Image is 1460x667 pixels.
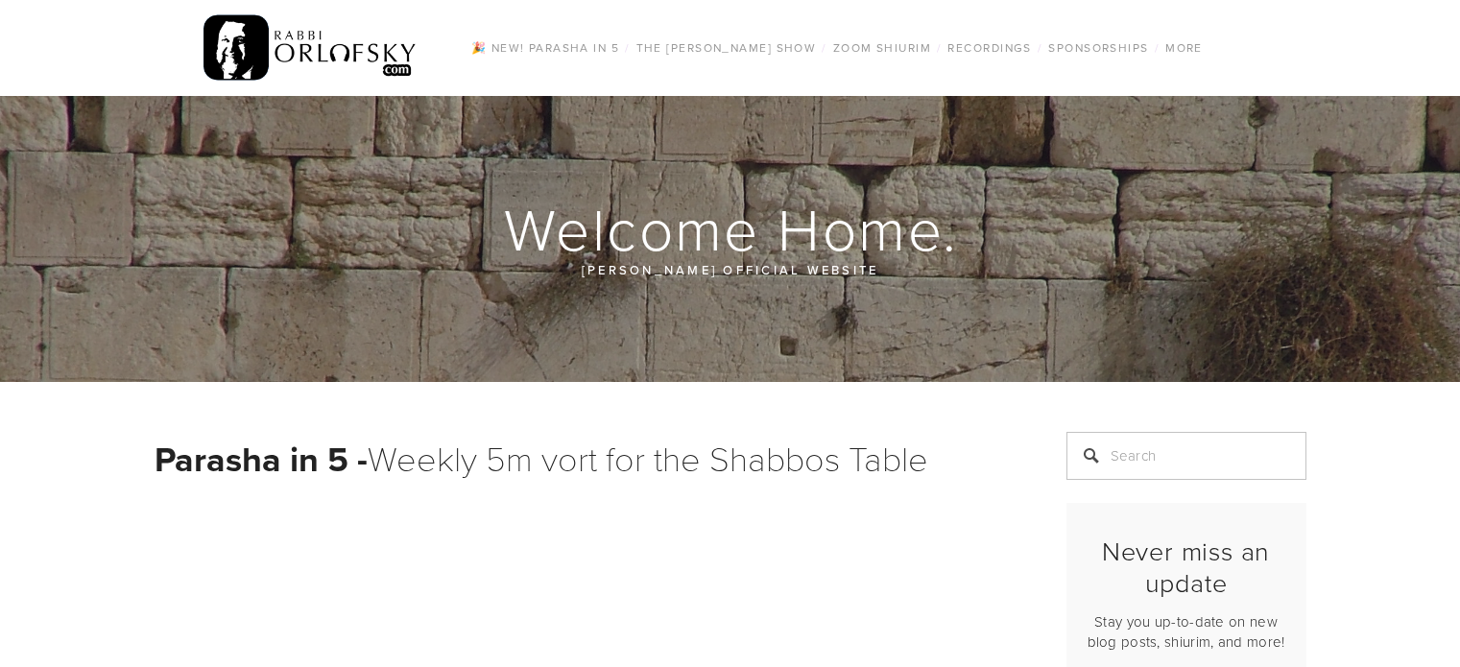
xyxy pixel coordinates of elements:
input: Search [1066,432,1306,480]
strong: Parasha in 5 - [155,434,368,484]
span: / [625,39,630,56]
h1: Weekly 5m vort for the Shabbos Table [155,432,1018,485]
p: [PERSON_NAME] official website [270,259,1191,280]
h2: Never miss an update [1083,536,1290,598]
a: Sponsorships [1042,36,1154,60]
a: The [PERSON_NAME] Show [631,36,823,60]
span: / [937,39,942,56]
a: More [1160,36,1209,60]
span: / [1155,39,1160,56]
h1: Welcome Home. [155,198,1308,259]
p: Stay you up-to-date on new blog posts, shiurim, and more! [1083,611,1290,652]
img: RabbiOrlofsky.com [203,11,418,85]
a: Zoom Shiurim [827,36,937,60]
span: / [822,39,826,56]
span: / [1038,39,1042,56]
a: 🎉 NEW! Parasha in 5 [466,36,625,60]
a: Recordings [942,36,1037,60]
